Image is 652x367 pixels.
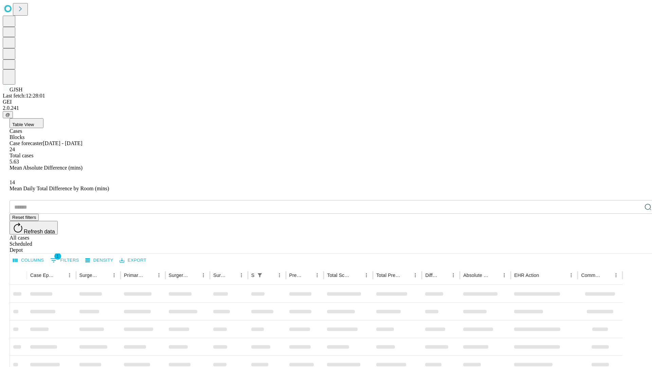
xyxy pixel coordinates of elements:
[3,105,649,111] div: 2.0.241
[3,93,45,99] span: Last fetch: 12:28:01
[500,270,509,280] button: Menu
[10,118,43,128] button: Table View
[54,253,61,260] span: 1
[3,111,13,118] button: @
[265,270,275,280] button: Sort
[154,270,164,280] button: Menu
[540,270,549,280] button: Sort
[12,215,36,220] span: Reset filters
[10,146,15,152] span: 24
[124,273,144,278] div: Primary Service
[189,270,199,280] button: Sort
[199,270,208,280] button: Menu
[312,270,322,280] button: Menu
[581,273,601,278] div: Comments
[227,270,237,280] button: Sort
[10,221,58,234] button: Refresh data
[5,112,10,117] span: @
[401,270,411,280] button: Sort
[255,270,265,280] div: 1 active filter
[79,273,99,278] div: Surgeon Name
[12,122,34,127] span: Table View
[602,270,611,280] button: Sort
[10,186,109,191] span: Mean Daily Total Difference by Room (mins)
[10,159,19,164] span: 5.63
[145,270,154,280] button: Sort
[439,270,449,280] button: Sort
[251,273,254,278] div: Scheduled In Room Duration
[11,255,46,266] button: Select columns
[362,270,371,280] button: Menu
[289,273,303,278] div: Predicted In Room Duration
[352,270,362,280] button: Sort
[10,165,83,171] span: Mean Absolute Difference (mins)
[30,273,55,278] div: Case Epic Id
[169,273,188,278] div: Surgery Name
[10,153,33,158] span: Total cases
[10,179,15,185] span: 14
[10,140,43,146] span: Case forecaster
[55,270,65,280] button: Sort
[43,140,82,146] span: [DATE] - [DATE]
[303,270,312,280] button: Sort
[275,270,284,280] button: Menu
[10,87,22,92] span: GJSH
[566,270,576,280] button: Menu
[449,270,458,280] button: Menu
[514,273,539,278] div: EHR Action
[10,214,39,221] button: Reset filters
[376,273,401,278] div: Total Predicted Duration
[84,255,115,266] button: Density
[611,270,621,280] button: Menu
[100,270,109,280] button: Sort
[65,270,74,280] button: Menu
[463,273,489,278] div: Absolute Difference
[327,273,351,278] div: Total Scheduled Duration
[109,270,119,280] button: Menu
[255,270,265,280] button: Show filters
[24,229,55,234] span: Refresh data
[425,273,438,278] div: Difference
[237,270,246,280] button: Menu
[49,255,81,266] button: Show filters
[3,99,649,105] div: GEI
[411,270,420,280] button: Menu
[213,273,227,278] div: Surgery Date
[118,255,148,266] button: Export
[490,270,500,280] button: Sort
